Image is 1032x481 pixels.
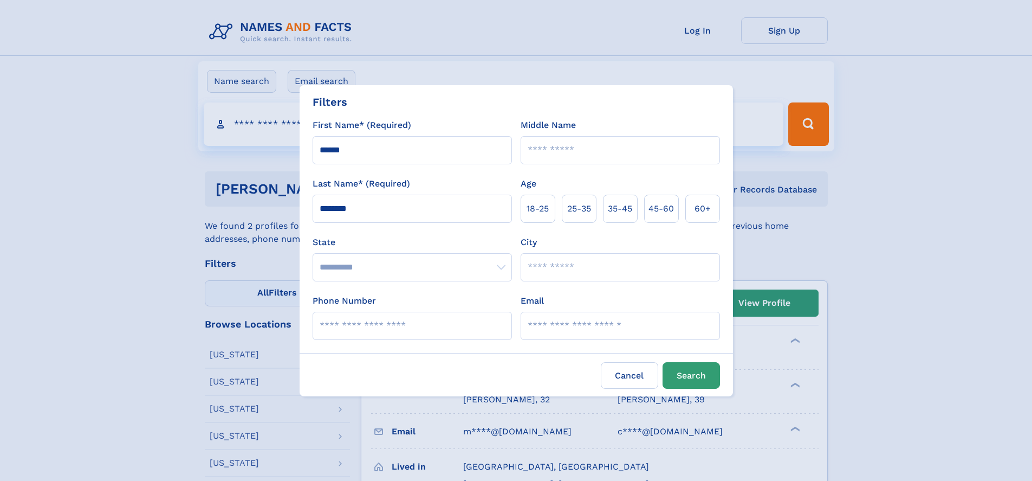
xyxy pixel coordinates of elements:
[521,177,536,190] label: Age
[521,236,537,249] label: City
[313,294,376,307] label: Phone Number
[527,202,549,215] span: 18‑25
[601,362,658,389] label: Cancel
[648,202,674,215] span: 45‑60
[567,202,591,215] span: 25‑35
[313,236,512,249] label: State
[313,177,410,190] label: Last Name* (Required)
[521,294,544,307] label: Email
[695,202,711,215] span: 60+
[313,119,411,132] label: First Name* (Required)
[521,119,576,132] label: Middle Name
[663,362,720,389] button: Search
[608,202,632,215] span: 35‑45
[313,94,347,110] div: Filters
